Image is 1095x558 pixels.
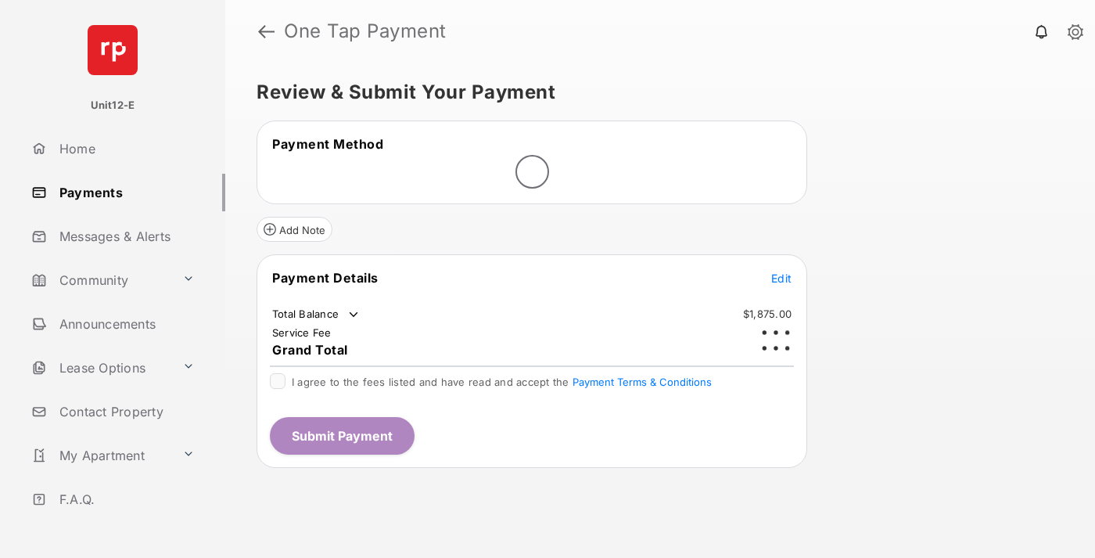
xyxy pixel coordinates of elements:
[25,174,225,211] a: Payments
[271,326,332,340] td: Service Fee
[257,217,332,242] button: Add Note
[25,437,176,474] a: My Apartment
[25,130,225,167] a: Home
[25,349,176,387] a: Lease Options
[270,417,415,455] button: Submit Payment
[25,305,225,343] a: Announcements
[771,270,792,286] button: Edit
[272,270,379,286] span: Payment Details
[25,481,225,518] a: F.A.Q.
[573,376,712,388] button: I agree to the fees listed and have read and accept the
[272,342,348,358] span: Grand Total
[771,272,792,285] span: Edit
[25,393,225,430] a: Contact Property
[88,25,138,75] img: svg+xml;base64,PHN2ZyB4bWxucz0iaHR0cDovL3d3dy53My5vcmcvMjAwMC9zdmciIHdpZHRoPSI2NCIgaGVpZ2h0PSI2NC...
[742,307,792,321] td: $1,875.00
[25,218,225,255] a: Messages & Alerts
[25,261,176,299] a: Community
[257,83,1051,102] h5: Review & Submit Your Payment
[271,307,361,322] td: Total Balance
[91,98,135,113] p: Unit12-E
[284,22,447,41] strong: One Tap Payment
[272,136,383,152] span: Payment Method
[292,376,712,388] span: I agree to the fees listed and have read and accept the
